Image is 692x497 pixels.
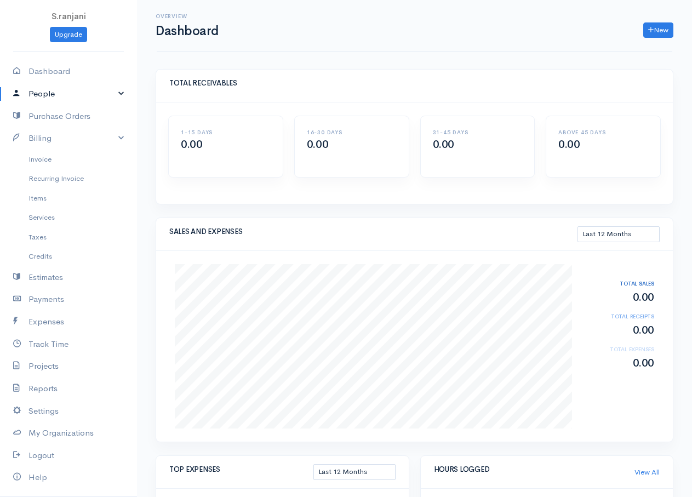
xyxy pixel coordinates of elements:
span: 0.00 [181,138,202,151]
h2: 0.00 [584,324,654,336]
h5: TOTAL RECEIVABLES [169,79,660,87]
a: New [643,22,673,38]
h6: Overview [156,13,219,19]
a: View All [634,467,660,478]
h1: Dashboard [156,24,219,38]
span: 0.00 [558,138,580,151]
h2: 0.00 [584,292,654,304]
a: Upgrade [50,27,87,43]
h6: 1-15 DAYS [181,129,271,135]
h6: TOTAL SALES [584,281,654,287]
span: 0.00 [307,138,328,151]
h5: TOP EXPENSES [169,466,313,473]
span: S.ranjani [52,11,86,21]
span: 0.00 [433,138,454,151]
h6: TOTAL RECEIPTS [584,313,654,319]
h6: TOTAL EXPENSES [584,346,654,352]
h6: ABOVE 45 DAYS [558,129,648,135]
h6: 16-30 DAYS [307,129,397,135]
h2: 0.00 [584,357,654,369]
h6: 31-45 DAYS [433,129,523,135]
h5: HOURS LOGGED [434,466,635,473]
h5: SALES AND EXPENSES [169,228,577,236]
